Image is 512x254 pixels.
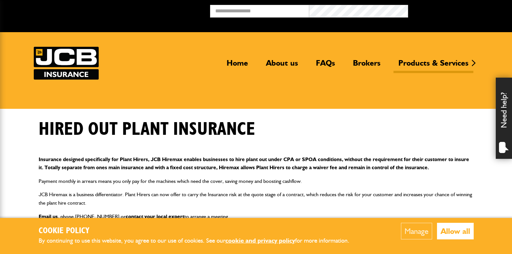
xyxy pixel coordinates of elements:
[348,58,385,73] a: Brokers
[39,155,474,172] p: Insurance designed specifically for Plant Hirers, JCB Hiremax enables businesses to hire plant ou...
[39,190,474,207] p: JCB Hiremax is a business differentiator. Plant Hirers can now offer to carry the Insurance risk ...
[39,213,58,220] a: Email us
[34,47,99,80] a: JCB Insurance Services
[222,58,253,73] a: Home
[311,58,340,73] a: FAQs
[408,5,507,15] button: Broker Login
[393,58,473,73] a: Products & Services
[39,119,255,140] h1: Hired out plant insurance
[225,237,295,244] a: cookie and privacy policy
[261,58,303,73] a: About us
[39,236,360,246] p: By continuing to use this website, you agree to our use of cookies. See our for more information.
[39,177,474,185] p: Payment monthly in arrears means you only pay for the machines which need the cover, saving money...
[39,212,474,221] p: , phone [PHONE_NUMBER] or to arrange a meeting.
[437,223,474,239] button: Allow all
[401,223,432,239] button: Manage
[126,213,184,220] a: contact your local expert
[34,47,99,80] img: JCB Insurance Services logo
[39,226,360,236] h2: Cookie Policy
[496,78,512,159] div: Need help?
